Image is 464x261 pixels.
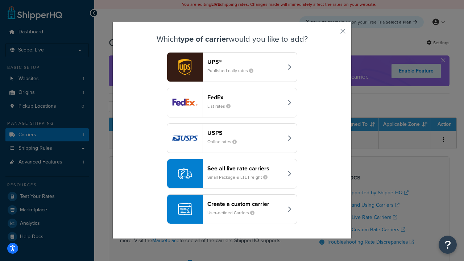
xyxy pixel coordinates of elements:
header: UPS® [207,58,283,65]
h3: Which would you like to add? [131,35,333,43]
header: See all live rate carriers [207,165,283,172]
button: usps logoUSPSOnline rates [167,123,297,153]
small: User-defined Carriers [207,210,260,216]
header: FedEx [207,94,283,101]
button: ups logoUPS®Published daily rates [167,52,297,82]
button: See all live rate carriersSmall Package & LTL Freight [167,159,297,188]
button: Open Resource Center [439,236,457,254]
small: Online rates [207,138,243,145]
header: USPS [207,129,283,136]
button: fedEx logoFedExList rates [167,88,297,117]
small: Small Package & LTL Freight [207,174,273,181]
img: icon-carrier-custom-c93b8a24.svg [178,202,192,216]
small: Published daily rates [207,67,259,74]
img: ups logo [167,53,203,82]
button: Create a custom carrierUser-defined Carriers [167,194,297,224]
img: icon-carrier-liverate-becf4550.svg [178,167,192,181]
img: usps logo [167,124,203,153]
img: fedEx logo [167,88,203,117]
strong: type of carrier [178,33,229,45]
header: Create a custom carrier [207,200,283,207]
small: List rates [207,103,236,109]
